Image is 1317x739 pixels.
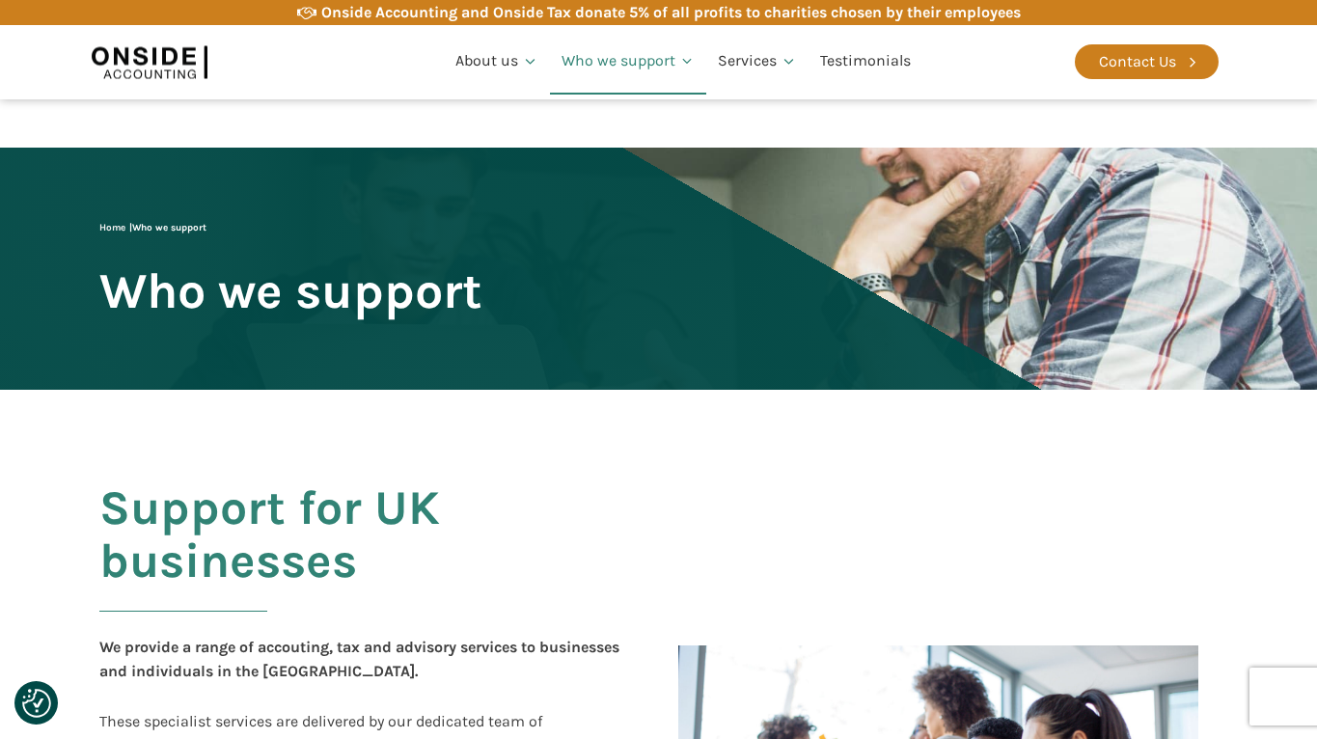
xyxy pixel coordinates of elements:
a: Home [99,222,125,233]
span: | [99,222,206,233]
a: Contact Us [1075,44,1219,79]
div: Contact Us [1099,49,1176,74]
a: About us [444,29,550,95]
img: Revisit consent button [22,689,51,718]
span: Who we support [132,222,206,233]
a: Testimonials [809,29,922,95]
img: Onside Accounting [92,40,207,84]
a: Services [706,29,809,95]
a: Who we support [550,29,707,95]
span: Who we support [99,264,482,317]
span: We provide a range of accouting, tax and advisory services to businesses and individuals in the [... [99,638,623,681]
h2: Support for UK businesses [99,481,640,635]
button: Consent Preferences [22,689,51,718]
